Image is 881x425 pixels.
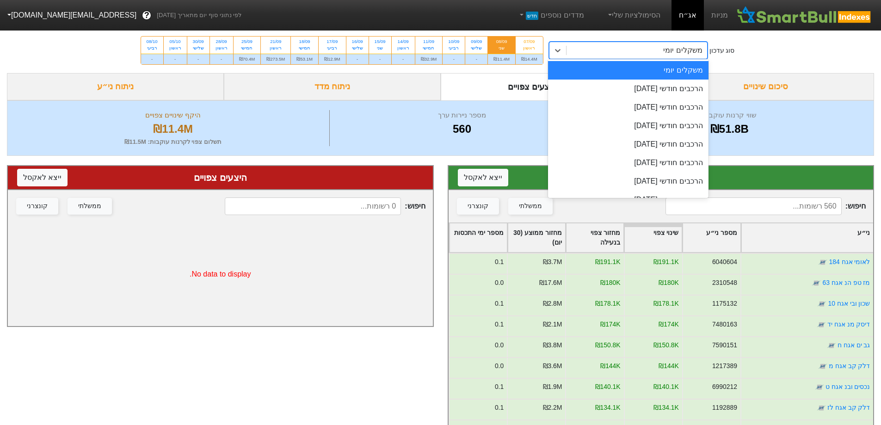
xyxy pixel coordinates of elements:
div: 2310548 [712,278,737,288]
div: - [187,54,209,64]
div: 16/09 [352,38,363,45]
div: רביעי [147,45,158,51]
div: 10/09 [448,38,459,45]
div: ₪180K [659,278,678,288]
div: ראשון [397,45,409,51]
div: ₪1.9M [542,382,562,392]
div: ₪70.4M [234,54,261,64]
img: tase link [817,299,826,308]
div: Toggle SortBy [624,223,682,252]
div: הרכבים חודשי [DATE] [548,98,708,117]
div: 0.0 [494,340,503,350]
div: שלישי [193,45,204,51]
a: דלק קב אגח מ [828,362,870,370]
div: 1175132 [712,299,737,308]
img: tase link [818,258,827,267]
div: 7590151 [712,340,737,350]
div: קונצרני [27,201,48,211]
div: ₪2.8M [542,299,562,308]
div: 560 [332,121,591,137]
img: tase link [818,362,827,371]
div: ₪2.1M [542,320,562,329]
input: 0 רשומות... [225,197,401,215]
div: - [392,54,415,64]
div: ₪140.1K [653,382,678,392]
div: ₪3.6M [542,361,562,371]
div: היקף שינויים צפויים [19,110,327,121]
div: ₪3.8M [542,340,562,350]
div: חמישי [239,45,255,51]
div: 0.1 [494,382,503,392]
div: Toggle SortBy [508,223,565,252]
div: Toggle SortBy [450,223,507,252]
div: הרכבים חודשי [DATE] [548,117,708,135]
div: - [443,54,465,64]
div: ממשלתי [519,201,542,211]
div: שווי קרנות עוקבות [597,110,862,121]
div: חמישי [421,45,437,51]
div: 6040604 [712,257,737,267]
div: הרכבים חודשי [DATE] [548,172,708,191]
span: חיפוש : [225,197,425,215]
a: דלק קב אגח לז [827,404,870,411]
div: Toggle SortBy [741,223,873,252]
div: הרכבים חודשי [DATE] [548,135,708,154]
div: 25/09 [239,38,255,45]
div: ₪140.1K [595,382,620,392]
div: - [369,54,391,64]
div: משקלים יומי [548,61,708,80]
div: תשלום צפוי לקרנות עוקבות : ₪11.5M [19,137,327,147]
div: חמישי [296,45,313,51]
button: קונצרני [16,198,58,215]
img: tase link [826,341,836,350]
div: ₪174K [600,320,620,329]
div: ₪178.1K [653,299,678,308]
div: ₪3.7M [542,257,562,267]
div: רביעי [448,45,459,51]
div: 6990212 [712,382,737,392]
div: ₪191.1K [595,257,620,267]
div: ₪134.1K [653,403,678,413]
div: ₪144K [659,361,678,371]
span: ? [144,9,149,22]
div: ממשלתי [78,201,101,211]
div: שלישי [352,45,363,51]
div: ₪273.5M [261,54,290,64]
div: 18/09 [296,38,313,45]
div: 09/09 [471,38,482,45]
div: - [210,54,233,64]
div: סיכום שינויים [657,73,874,100]
div: 7480163 [712,320,737,329]
a: מדדים נוספיםחדש [514,6,588,25]
div: 0.1 [494,403,503,413]
div: 08/09 [493,38,510,45]
button: ייצא לאקסל [17,169,68,186]
a: לאומי אגח 184 [829,258,870,265]
img: tase link [812,278,821,288]
div: הרכבים חודשי [DATE] [548,191,708,209]
div: ₪53.1M [291,54,318,64]
div: 11/09 [421,38,437,45]
span: חדש [526,12,538,20]
a: שכון ובי אגח 10 [828,300,870,307]
div: ראשון [169,45,181,51]
a: מז טפ הנ אגח 63 [822,279,870,286]
div: שני [493,45,510,51]
button: ממשלתי [68,198,112,215]
span: חיפוש : [665,197,866,215]
a: גב ים אגח ח [837,341,870,349]
div: 0.1 [494,257,503,267]
div: Toggle SortBy [683,223,740,252]
div: רביעי [324,45,340,51]
a: הסימולציות שלי [603,6,665,25]
div: ₪51.8B [597,121,862,137]
div: 14/09 [397,38,409,45]
button: קונצרני [457,198,499,215]
button: ממשלתי [508,198,553,215]
div: No data to display. [8,222,433,326]
div: ביקושים צפויים [458,171,864,185]
div: 21/09 [266,38,285,45]
div: 0.0 [494,278,503,288]
img: tase link [814,382,824,392]
div: 0.1 [494,320,503,329]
